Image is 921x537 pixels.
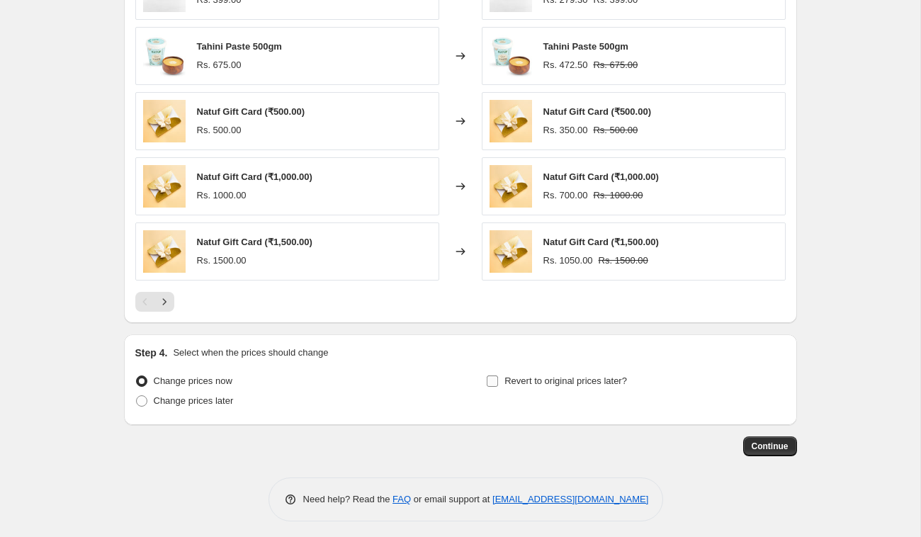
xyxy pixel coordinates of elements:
span: Tahini Paste 500gm [197,41,282,52]
a: [EMAIL_ADDRESS][DOMAIN_NAME] [492,494,648,504]
span: Revert to original prices later? [504,375,627,386]
img: tahini_80x.jpg [490,35,532,77]
span: Need help? Read the [303,494,393,504]
img: golden-envelope-luxury-wedding-stationery_80x.jpg [490,230,532,273]
h2: Step 4. [135,346,168,360]
span: Natuf Gift Card (₹500.00) [543,106,651,117]
img: golden-envelope-luxury-wedding-stationery_80x.jpg [143,230,186,273]
img: golden-envelope-luxury-wedding-stationery_80x.jpg [490,165,532,208]
strike: Rs. 1000.00 [593,188,643,203]
div: Rs. 1500.00 [197,254,247,268]
img: golden-envelope-luxury-wedding-stationery_80x.jpg [490,100,532,142]
div: Rs. 675.00 [197,58,242,72]
a: FAQ [392,494,411,504]
div: Rs. 1000.00 [197,188,247,203]
img: golden-envelope-luxury-wedding-stationery_80x.jpg [143,165,186,208]
div: Rs. 1050.00 [543,254,593,268]
span: Continue [752,441,789,452]
span: Tahini Paste 500gm [543,41,628,52]
span: or email support at [411,494,492,504]
span: Natuf Gift Card (₹500.00) [197,106,305,117]
button: Next [154,292,174,312]
div: Rs. 500.00 [197,123,242,137]
p: Select when the prices should change [173,346,328,360]
div: Rs. 350.00 [543,123,588,137]
button: Continue [743,436,797,456]
span: Natuf Gift Card (₹1,000.00) [197,171,312,182]
strike: Rs. 1500.00 [599,254,648,268]
span: Change prices later [154,395,234,406]
nav: Pagination [135,292,174,312]
span: Natuf Gift Card (₹1,000.00) [543,171,659,182]
img: tahini_80x.jpg [143,35,186,77]
div: Rs. 700.00 [543,188,588,203]
span: Change prices now [154,375,232,386]
span: Natuf Gift Card (₹1,500.00) [543,237,659,247]
span: Natuf Gift Card (₹1,500.00) [197,237,312,247]
strike: Rs. 500.00 [593,123,638,137]
img: golden-envelope-luxury-wedding-stationery_80x.jpg [143,100,186,142]
strike: Rs. 675.00 [593,58,638,72]
div: Rs. 472.50 [543,58,588,72]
